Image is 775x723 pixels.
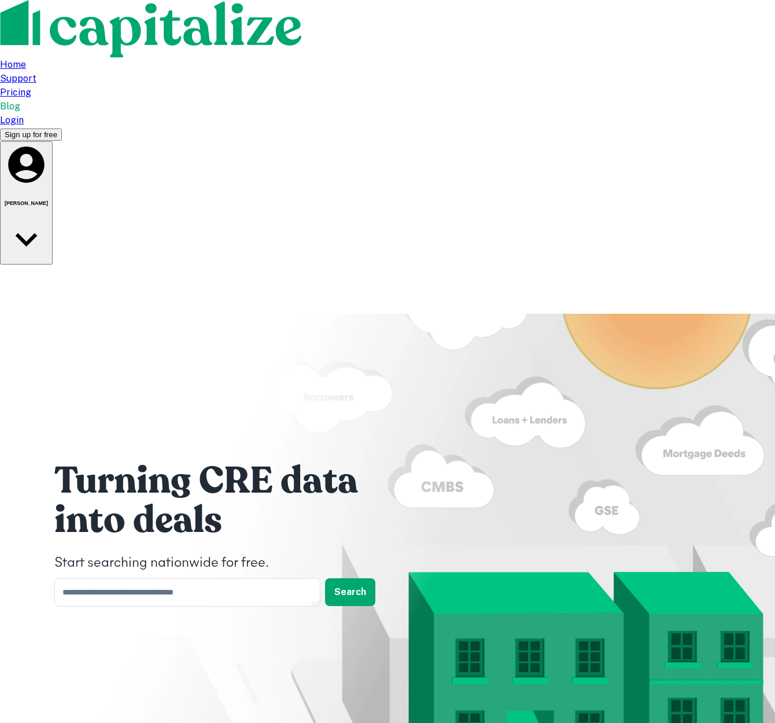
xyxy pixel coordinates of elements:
h4: Start searching nationwide for free. [54,553,401,574]
button: Search [325,578,375,606]
h1: Turning CRE data [54,458,401,504]
iframe: Chat Widget [717,630,775,686]
h6: [PERSON_NAME] [5,200,48,206]
h1: into deals [54,497,401,544]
